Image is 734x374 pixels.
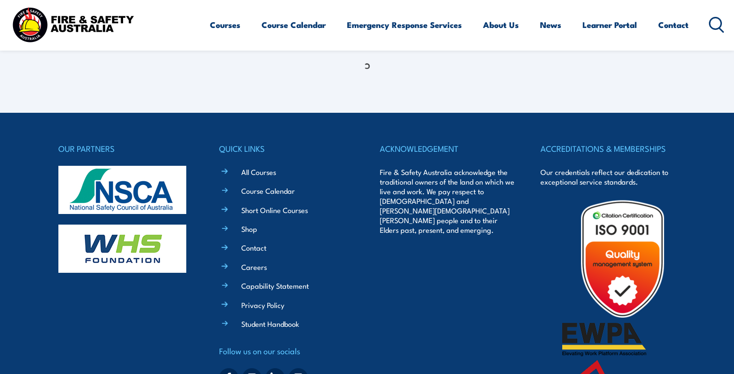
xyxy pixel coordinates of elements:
[540,142,676,155] h4: ACCREDITATIONS & MEMBERSHIPS
[380,167,515,235] p: Fire & Safety Australia acknowledge the traditional owners of the land on which we live and work....
[540,167,676,187] p: Our credentials reflect our dedication to exceptional service standards.
[241,186,295,196] a: Course Calendar
[219,142,354,155] h4: QUICK LINKS
[540,12,561,38] a: News
[658,12,689,38] a: Contact
[380,142,515,155] h4: ACKNOWLEDGEMENT
[241,300,284,310] a: Privacy Policy
[562,323,646,356] img: ewpa-logo
[210,12,240,38] a: Courses
[219,344,354,358] h4: Follow us on our socials
[562,199,683,319] img: Untitled design (19)
[241,242,266,253] a: Contact
[241,262,267,272] a: Careers
[241,319,299,329] a: Student Handbook
[58,142,194,155] h4: OUR PARTNERS
[262,12,326,38] a: Course Calendar
[582,12,637,38] a: Learner Portal
[241,205,308,215] a: Short Online Courses
[483,12,519,38] a: About Us
[58,166,186,214] img: nsca-logo-footer
[347,12,462,38] a: Emergency Response Services
[241,224,257,234] a: Shop
[241,280,309,291] a: Capability Statement
[241,167,276,177] a: All Courses
[58,225,186,273] img: whs-logo-footer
